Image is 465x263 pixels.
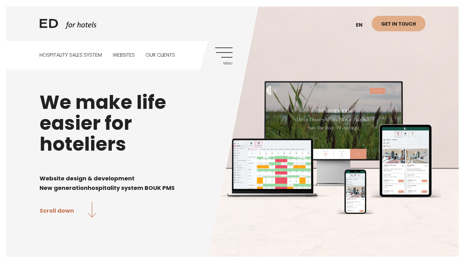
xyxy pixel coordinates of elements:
[113,41,135,69] a: Websites
[40,41,102,69] a: Hospitality sales system
[40,164,425,192] div: Page 1
[40,17,96,33] a: ED HOTELS
[40,174,134,192] span: Website design & development New generation
[146,41,175,69] a: Our clients
[215,47,232,65] a: Menu
[40,202,96,219] a: Scroll down
[40,92,425,154] h1: We make life easier for hoteliers
[88,184,175,192] span: hospitality system BOUK PMS
[353,17,372,33] a: en
[372,16,425,31] a: Get in touch
[215,62,232,66] span: Menu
